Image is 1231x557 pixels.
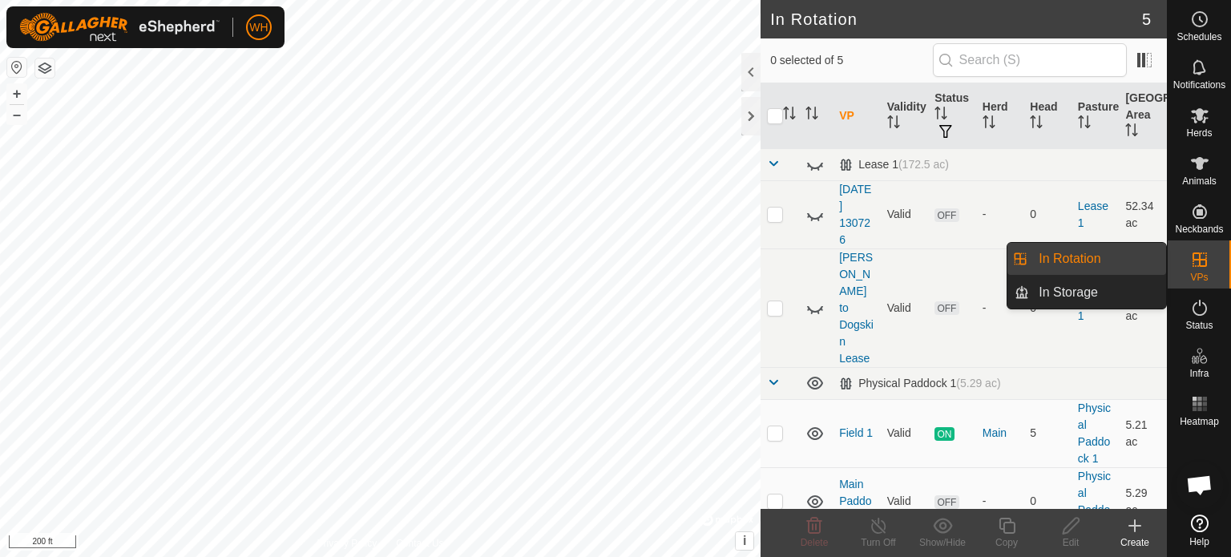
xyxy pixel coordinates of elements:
[881,248,929,367] td: Valid
[1029,243,1166,275] a: In Rotation
[839,478,871,524] a: Main Paddocks
[1119,467,1167,535] td: 5.29 ac
[801,537,829,548] span: Delete
[770,10,1142,29] h2: In Rotation
[1189,369,1209,378] span: Infra
[934,208,959,222] span: OFF
[7,58,26,77] button: Reset Map
[1142,7,1151,31] span: 5
[1168,508,1231,553] a: Help
[1078,402,1111,465] a: Physical Paddock 1
[1180,417,1219,426] span: Heatmap
[1186,128,1212,138] span: Herds
[833,83,881,149] th: VP
[975,535,1039,550] div: Copy
[1176,461,1224,509] div: Open chat
[983,300,1018,317] div: -
[1182,176,1217,186] span: Animals
[1173,80,1225,90] span: Notifications
[1177,32,1221,42] span: Schedules
[1103,535,1167,550] div: Create
[19,13,220,42] img: Gallagher Logo
[805,109,818,122] p-sorticon: Activate to sort
[881,83,929,149] th: Validity
[983,118,995,131] p-sorticon: Activate to sort
[839,183,871,246] a: [DATE] 130726
[1078,470,1111,533] a: Physical Paddock 1
[1023,180,1072,248] td: 0
[928,83,976,149] th: Status
[1029,276,1166,309] a: In Storage
[1023,467,1072,535] td: 0
[881,467,929,535] td: Valid
[983,206,1018,223] div: -
[934,109,947,122] p-sorticon: Activate to sort
[910,535,975,550] div: Show/Hide
[7,84,26,103] button: +
[1023,83,1072,149] th: Head
[934,495,959,509] span: OFF
[934,427,954,441] span: ON
[249,19,268,36] span: WH
[783,109,796,122] p-sorticon: Activate to sort
[1119,399,1167,467] td: 5.21 ac
[1078,200,1108,229] a: Lease 1
[1072,83,1120,149] th: Pasture
[887,118,900,131] p-sorticon: Activate to sort
[1119,180,1167,248] td: 52.34 ac
[898,158,949,171] span: (172.5 ac)
[396,536,443,551] a: Contact Us
[934,301,959,315] span: OFF
[846,535,910,550] div: Turn Off
[1039,535,1103,550] div: Edit
[7,105,26,124] button: –
[1119,83,1167,149] th: [GEOGRAPHIC_DATA] Area
[736,532,753,550] button: i
[770,52,932,69] span: 0 selected of 5
[1190,272,1208,282] span: VPs
[1078,118,1091,131] p-sorticon: Activate to sort
[983,425,1018,442] div: Main
[976,83,1024,149] th: Herd
[1030,118,1043,131] p-sorticon: Activate to sort
[743,534,746,547] span: i
[839,377,1000,390] div: Physical Paddock 1
[1175,224,1223,234] span: Neckbands
[1039,283,1098,302] span: In Storage
[1023,399,1072,467] td: 5
[839,158,949,172] div: Lease 1
[839,426,873,439] a: Field 1
[1185,321,1213,330] span: Status
[881,399,929,467] td: Valid
[983,493,1018,510] div: -
[956,377,1000,389] span: (5.29 ac)
[1189,537,1209,547] span: Help
[1007,243,1166,275] li: In Rotation
[35,59,54,78] button: Map Layers
[1039,249,1100,268] span: In Rotation
[317,536,377,551] a: Privacy Policy
[1007,276,1166,309] li: In Storage
[933,43,1127,77] input: Search (S)
[881,180,929,248] td: Valid
[1125,126,1138,139] p-sorticon: Activate to sort
[839,251,874,365] a: [PERSON_NAME] to Dogskin Lease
